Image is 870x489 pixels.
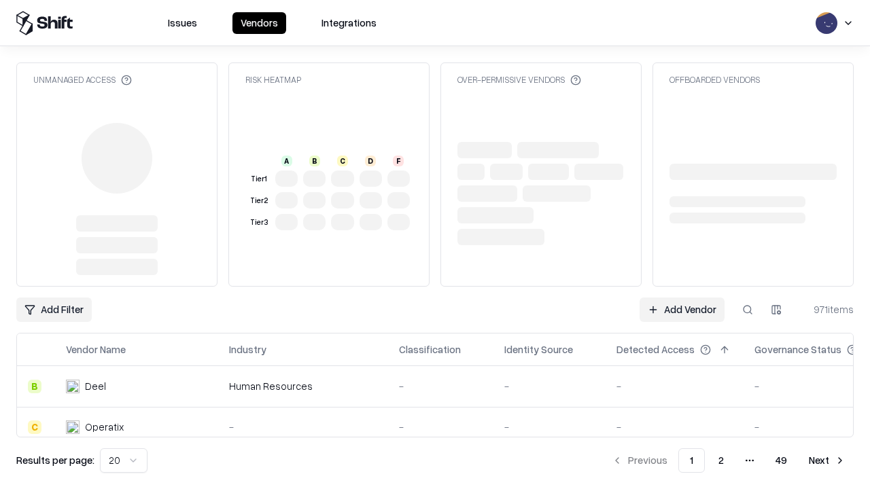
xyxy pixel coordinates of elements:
nav: pagination [604,448,854,473]
button: Add Filter [16,297,92,322]
div: Tier 3 [248,217,270,228]
div: - [616,379,733,393]
a: Add Vendor [640,297,725,322]
div: Vendor Name [66,342,126,357]
div: C [28,420,41,434]
p: Results per page: [16,453,94,467]
div: C [337,156,348,166]
div: - [504,420,595,434]
img: Operatix [66,420,80,434]
div: F [393,156,404,166]
button: Vendors [232,12,286,34]
div: - [504,379,595,393]
div: A [281,156,292,166]
div: Tier 2 [248,195,270,206]
div: Unmanaged Access [33,74,132,86]
div: Offboarded Vendors [669,74,760,86]
div: - [229,420,377,434]
div: B [309,156,320,166]
div: Industry [229,342,266,357]
button: 49 [765,448,798,473]
button: Next [801,448,854,473]
div: B [28,380,41,393]
div: Detected Access [616,342,695,357]
div: Governance Status [754,342,841,357]
div: Classification [399,342,461,357]
button: Issues [160,12,205,34]
div: - [399,420,483,434]
div: Human Resources [229,379,377,393]
button: 2 [708,448,735,473]
div: Deel [85,379,106,393]
div: - [616,420,733,434]
button: Integrations [313,12,385,34]
img: Deel [66,380,80,393]
div: 971 items [799,302,854,316]
div: Identity Source [504,342,573,357]
div: D [365,156,376,166]
button: 1 [678,448,705,473]
div: Tier 1 [248,173,270,185]
div: Over-Permissive Vendors [457,74,581,86]
div: Risk Heatmap [245,74,301,86]
div: - [399,379,483,393]
div: Operatix [85,420,124,434]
